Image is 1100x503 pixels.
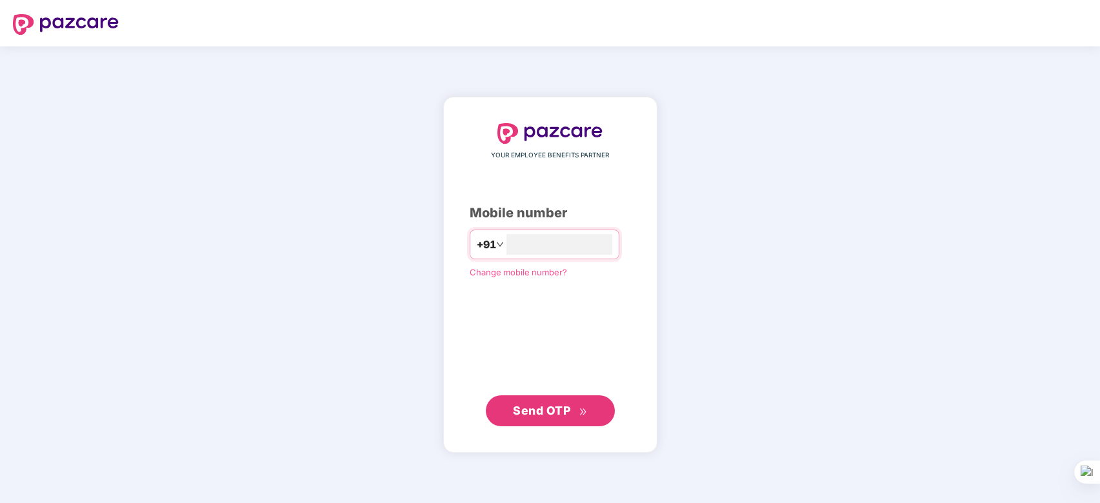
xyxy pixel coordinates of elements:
[496,241,504,248] span: down
[470,203,631,223] div: Mobile number
[579,408,587,416] span: double-right
[477,237,496,253] span: +91
[513,404,570,417] span: Send OTP
[470,267,567,277] a: Change mobile number?
[497,123,603,144] img: logo
[486,395,615,426] button: Send OTPdouble-right
[13,14,119,35] img: logo
[491,150,609,161] span: YOUR EMPLOYEE BENEFITS PARTNER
